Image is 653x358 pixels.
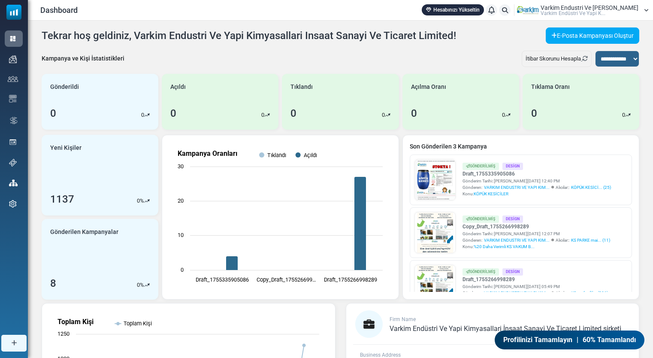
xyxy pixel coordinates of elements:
div: Gönderen: Alıcılar:: [463,237,610,243]
p: 0 [502,111,505,119]
svg: Kampanya Oranları [169,142,391,292]
a: E-Posta Kampanyası Oluştur [546,27,639,44]
text: 0 [181,267,184,273]
a: Copy_Draft_1755266998289 [463,223,610,231]
text: Toplam Kişi [124,320,152,327]
span: VARKIM ENDUSTRI VE YAPI KIM... [484,290,550,296]
text: Toplam Kişi [57,318,94,326]
span: Firm Name [390,316,416,322]
a: Varki̇m Endüstri̇ Ve Yapi Ki̇myasallari İnşaat Sanayi̇ Ve Ti̇caret Li̇mi̇ted şi̇rketi̇ [390,325,621,332]
p: 0 [622,111,625,119]
div: 0 [170,106,176,121]
span: Açıldı [170,82,186,91]
text: 30 [178,163,184,170]
div: Gönderen: Alıcılar:: [463,290,608,296]
span: Tıklandı [290,82,313,91]
div: Gönderilmiş [463,268,499,276]
div: Design [502,268,523,276]
div: Gönderim Tarihi: [PERSON_NAME][DATE] 05:49 PM [463,283,608,290]
div: Gönderen: Alıcılar:: [463,184,611,191]
span: KÖPÜK KESİCİLER [474,191,508,196]
div: İtibar Skorunu Hesapla [522,51,592,67]
a: Profilinizi Tamamlayın | 60% Tamamlandı [495,331,644,349]
div: 8 [50,276,56,291]
div: 0 [531,106,537,121]
a: Yeni Kişiler 1137 0% [42,135,158,215]
span: Varki̇m Endüstri̇ Ve Yapi Ki̇myasallari İnşaat Sanayi̇ Ve Ti̇caret Li̇mi̇ted şi̇rketi̇ [390,325,621,333]
div: % [137,281,150,289]
p: 0 [137,197,140,205]
div: 0 [290,106,296,121]
a: KÖPÜK KESİCİ... (25) [571,184,611,191]
p: 0 [382,111,385,119]
text: 10 [178,232,184,238]
img: landing_pages.svg [9,138,17,146]
a: KS PARKE mai... (11) [571,237,610,243]
div: Design [502,163,523,170]
img: dashboard-icon-active.svg [9,35,17,42]
text: Kampanya Oranları [178,149,237,158]
div: Design [502,215,523,223]
a: User Logo Varkim Endustri Ve [PERSON_NAME] Varki̇m Endüstri̇ Ve Yapi K... [517,4,649,17]
p: 0 [137,281,140,289]
text: Draft_1755266998289 [324,276,377,283]
span: Gönderilen Kampanyalar [50,228,118,237]
text: 1250 [57,331,70,337]
img: workflow.svg [9,115,18,125]
span: Dashboard [40,4,78,16]
div: Gönderim Tarihi: [PERSON_NAME][DATE] 12:07 PM [463,231,610,237]
img: settings-icon.svg [9,200,17,208]
span: %20 Daha Verimli KS VAKUM B... [474,244,535,249]
a: Draft_1755335905086 [463,170,611,178]
p: 0 [261,111,264,119]
text: 20 [178,197,184,204]
a: Son Gönderilen 3 Kampanya [410,142,632,151]
span: Profilinizi Tamamlayın [503,335,572,345]
span: Gönderildi [50,82,79,91]
div: Gönderilmiş [463,163,499,170]
span: VARKIM ENDUSTRI VE YAPI KIM... [484,184,550,191]
text: Copy_Draft_175526699… [257,276,316,283]
div: 1137 [50,191,74,207]
h4: Tekrar hoş geldiniz, Varkim Endustri Ve Yapi Kimyasallari Insaat Sanayi Ve Ticaret Limited! [42,30,456,42]
a: Draft_1755266998289 [463,276,608,283]
div: % [137,197,150,205]
img: support-icon.svg [9,159,17,167]
img: User Logo [517,4,538,17]
span: Yeni Kişiler [50,143,82,152]
div: Konu: [463,191,611,197]
span: | [577,335,578,345]
div: 0 [411,106,417,121]
div: Konu: [463,243,610,250]
a: KS mailsoftl... (206) [571,290,608,296]
div: Gönderilmiş [463,215,499,223]
img: contacts-icon.svg [8,76,18,82]
span: Varkim Endustri Ve [PERSON_NAME] [541,5,638,11]
img: campaigns-icon.png [9,55,17,63]
span: Varki̇m Endüstri̇ Ve Yapi K... [541,11,605,16]
text: Draft_1755335905086 [196,276,249,283]
img: mailsoftly_icon_blue_white.svg [6,5,21,20]
span: Açılma Oranı [411,82,446,91]
span: Tıklama Oranı [531,82,570,91]
span: VARKIM ENDUSTRI VE YAPI KIM... [484,237,550,243]
span: 60% Tamamlandı [583,335,636,345]
a: Refresh Stats [581,55,588,62]
a: Hesabınızı Yükseltin [422,4,484,15]
span: Business Address [360,352,401,358]
text: Açıldı [304,152,317,158]
div: Gönderim Tarihi: [PERSON_NAME][DATE] 12:40 PM [463,178,611,184]
p: 0 [141,111,144,119]
text: Tıklandı [267,152,286,158]
div: 0 [50,106,56,121]
div: Kampanya ve Kişi İstatistikleri [42,54,124,63]
img: email-templates-icon.svg [9,95,17,103]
